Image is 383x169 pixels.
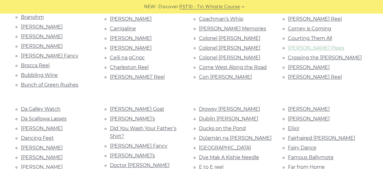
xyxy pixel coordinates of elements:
a: PST10 - Tin Whistle Course [179,3,240,10]
a: Colonel [PERSON_NAME] [199,55,260,60]
a: [PERSON_NAME] Pipes [288,45,344,51]
a: Da Scallowa Lasses [21,116,67,122]
span: NEW: [144,3,157,10]
a: Ducks on the Pond [199,125,246,131]
a: Elixir [288,125,299,131]
a: [PERSON_NAME] [110,35,152,41]
a: Coachman’s Whip [199,16,243,22]
a: [PERSON_NAME] [288,64,330,70]
a: [PERSON_NAME] [21,145,63,151]
a: Branohm [21,14,44,20]
a: [PERSON_NAME] [110,45,152,51]
a: Dye Mak A Kishie Needle [199,154,259,160]
a: Carrigaline [110,26,136,31]
a: Did You Wash Your Father’s Shirt? [110,125,177,139]
a: Da Galley Watch [21,106,61,112]
a: [PERSON_NAME] [21,34,63,39]
a: Famous Ballymote [288,154,334,160]
a: Crossing the [PERSON_NAME] [288,55,362,60]
a: [PERSON_NAME] Fancy [110,143,167,149]
a: [PERSON_NAME]’s [110,116,155,122]
a: [PERSON_NAME] [288,116,330,122]
a: [PERSON_NAME] Reel [288,16,342,22]
a: Dancing Feet [21,135,54,141]
a: Fairhaired [PERSON_NAME] [288,135,355,141]
a: Charleston Reel [110,64,149,70]
a: Colonel [PERSON_NAME] [199,45,260,51]
a: Dúlamán na [PERSON_NAME] [199,135,272,141]
a: Brocca Reel [21,63,50,68]
a: Courting Them All [288,35,332,41]
a: Come West Along the Road [199,64,267,70]
a: Bubbling Wine [21,72,58,78]
a: Doctor [PERSON_NAME] [110,162,170,168]
a: [PERSON_NAME]’ Reel [110,74,165,80]
a: [PERSON_NAME] Memories [199,26,266,31]
a: Dublin [PERSON_NAME] [199,116,258,122]
a: [PERSON_NAME] [21,125,63,131]
a: [PERSON_NAME] [110,16,152,22]
a: [PERSON_NAME] [21,43,63,49]
span: Discover [158,3,178,10]
a: [PERSON_NAME] [21,154,63,160]
a: [PERSON_NAME] Fancy [21,53,78,59]
a: [PERSON_NAME] [21,24,63,30]
a: [PERSON_NAME] Goat [110,106,164,112]
a: Ceili na gCnoc [110,55,145,60]
a: Bunch of Green Rushes [21,82,78,88]
a: Con [PERSON_NAME] [199,74,252,80]
a: [PERSON_NAME] Reel [288,74,342,80]
a: Corney is Coming [288,26,331,31]
a: Colonel [PERSON_NAME] [199,35,260,41]
a: Drowsy [PERSON_NAME] [199,106,260,112]
a: Fairy Dance [288,145,316,151]
a: [PERSON_NAME]’s [110,153,155,158]
a: [PERSON_NAME] [288,106,330,112]
a: [GEOGRAPHIC_DATA] [199,145,251,151]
